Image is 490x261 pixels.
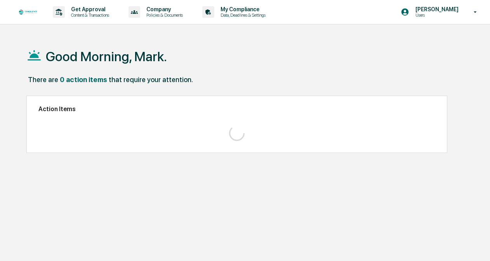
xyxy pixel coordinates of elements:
p: Get Approval [65,6,113,12]
p: [PERSON_NAME] [409,6,462,12]
h1: Good Morning, Mark. [46,49,167,64]
p: My Compliance [214,6,269,12]
div: that require your attention. [109,76,193,84]
p: Users [409,12,462,18]
h2: Action Items [38,105,435,113]
div: 0 action items [60,76,107,84]
p: Data, Deadlines & Settings [214,12,269,18]
p: Company [140,6,187,12]
img: logo [19,9,37,14]
p: Policies & Documents [140,12,187,18]
div: There are [28,76,58,84]
p: Content & Transactions [65,12,113,18]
